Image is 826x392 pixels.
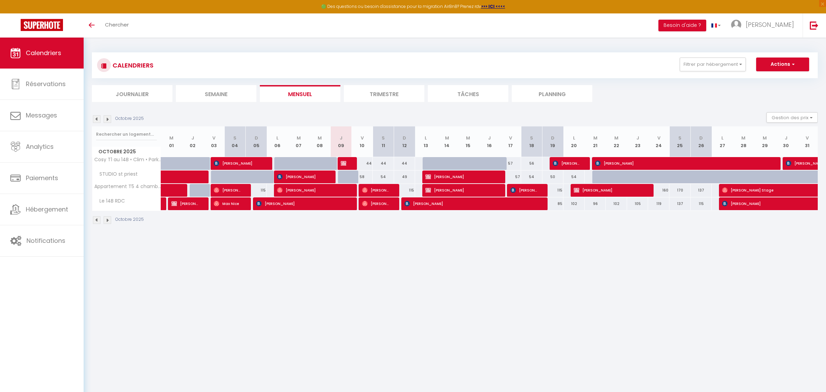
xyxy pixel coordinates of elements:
div: 57 [500,157,521,170]
span: [PERSON_NAME] [404,197,540,210]
span: Hébergement [26,205,68,214]
th: 20 [563,126,585,157]
abbr: S [382,135,385,141]
span: Le 14B RDC [93,197,127,205]
abbr: M [318,135,322,141]
span: Calendriers [26,49,61,57]
abbr: D [403,135,406,141]
button: Besoin d'aide ? [658,20,706,31]
span: [PERSON_NAME] [214,157,264,170]
button: Filtrer par hébergement [680,58,746,71]
th: 15 [457,126,479,157]
span: [PERSON_NAME] [746,20,794,29]
span: [PERSON_NAME] [214,184,242,197]
th: 31 [796,126,818,157]
abbr: L [721,135,723,141]
div: 105 [627,197,648,210]
span: Chercher [105,21,129,28]
abbr: V [657,135,660,141]
span: Analytics [26,142,54,151]
th: 27 [712,126,733,157]
div: 57 [500,171,521,183]
div: 102 [563,197,585,210]
img: Super Booking [21,19,63,31]
span: Paiements [26,174,58,182]
span: Réservations [26,80,66,88]
div: 54 [563,171,585,183]
th: 17 [500,126,521,157]
div: 115 [691,197,712,210]
div: 115 [246,184,267,197]
span: [PERSON_NAME] [510,184,539,197]
abbr: J [191,135,194,141]
abbr: S [678,135,681,141]
abbr: S [530,135,533,141]
abbr: M [593,135,597,141]
span: Notifications [27,236,65,245]
th: 16 [479,126,500,157]
div: 170 [669,184,691,197]
th: 03 [203,126,225,157]
p: Octobre 2025 [115,115,144,122]
abbr: S [233,135,236,141]
div: 137 [691,184,712,197]
div: 49 [394,171,415,183]
span: [PERSON_NAME] [574,184,645,197]
div: 44 [373,157,394,170]
div: 115 [394,184,415,197]
abbr: V [509,135,512,141]
span: [PERSON_NAME] [171,197,200,210]
div: 54 [521,171,542,183]
abbr: D [255,135,258,141]
th: 01 [161,126,182,157]
span: [PERSON_NAME] [425,170,497,183]
a: ... [PERSON_NAME] [726,13,803,38]
img: ... [731,20,741,30]
th: 05 [246,126,267,157]
a: >>> ICI <<<< [481,3,505,9]
th: 28 [733,126,754,157]
div: 44 [352,157,373,170]
th: 24 [648,126,669,157]
th: 11 [373,126,394,157]
th: 26 [691,126,712,157]
span: STUDIO st priest [93,171,139,178]
span: [PERSON_NAME] [425,184,497,197]
th: 09 [330,126,352,157]
abbr: J [488,135,491,141]
th: 06 [267,126,288,157]
abbr: D [699,135,703,141]
span: Messages [26,111,57,120]
div: 160 [648,184,669,197]
abbr: M [466,135,470,141]
div: 44 [394,157,415,170]
span: [PERSON_NAME] [595,157,773,170]
span: [PERSON_NAME] [341,157,348,170]
div: 119 [648,197,669,210]
th: 21 [585,126,606,157]
div: 137 [669,197,691,210]
li: Trimestre [344,85,424,102]
input: Rechercher un logement... [96,128,157,141]
div: 58 [352,171,373,183]
div: 56 [521,157,542,170]
div: 54 [373,171,394,183]
li: Planning [512,85,592,102]
div: 96 [585,197,606,210]
span: [PERSON_NAME] [277,170,327,183]
div: 50 [542,171,564,183]
img: logout [810,21,818,30]
div: 102 [606,197,627,210]
abbr: M [445,135,449,141]
span: [PERSON_NAME] [256,197,349,210]
abbr: J [636,135,639,141]
div: 115 [542,184,564,197]
abbr: M [169,135,173,141]
div: 85 [542,197,564,210]
abbr: M [763,135,767,141]
span: [PERSON_NAME] [553,157,581,170]
abbr: L [425,135,427,141]
th: 13 [415,126,436,157]
th: 04 [224,126,246,157]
